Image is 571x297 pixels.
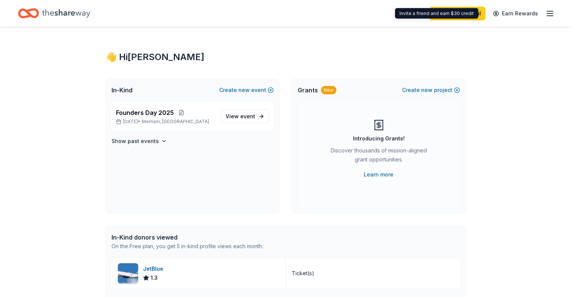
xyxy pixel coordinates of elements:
[111,137,167,146] button: Show past events
[328,146,430,167] div: Discover thousands of mission-aligned grant opportunities.
[142,119,209,125] span: Merriam, [GEOGRAPHIC_DATA]
[240,113,255,119] span: event
[116,119,215,125] p: [DATE] •
[151,273,158,282] span: 1.3
[321,86,336,94] div: New
[395,8,478,19] div: Invite a friend and earn $30 credit
[111,233,263,242] div: In-Kind donors viewed
[402,86,460,95] button: Createnewproject
[221,110,269,123] a: View event
[298,86,318,95] span: Grants
[116,108,174,117] span: Founders Day 2025
[105,51,466,63] div: 👋 Hi [PERSON_NAME]
[353,134,405,143] div: Introducing Grants!
[429,7,485,20] a: Start free trial
[226,112,255,121] span: View
[111,137,159,146] h4: Show past events
[219,86,274,95] button: Createnewevent
[238,86,250,95] span: new
[18,5,90,22] a: Home
[364,170,393,179] a: Learn more
[292,269,314,278] div: Ticket(s)
[421,86,432,95] span: new
[111,86,133,95] span: In-Kind
[111,242,263,251] div: On the Free plan, you get 5 in-kind profile views each month.
[488,7,542,20] a: Earn Rewards
[118,263,138,283] img: Image for JetBlue
[143,264,166,273] div: JetBlue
